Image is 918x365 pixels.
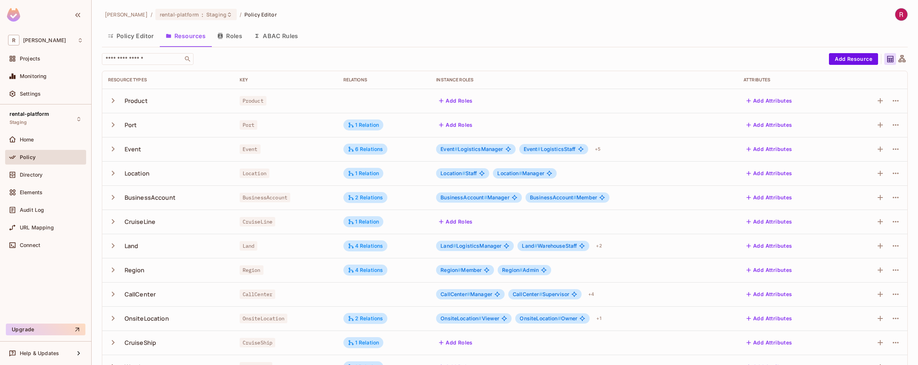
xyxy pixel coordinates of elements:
[440,315,482,321] span: OnsiteLocation
[160,27,211,45] button: Resources
[744,264,795,276] button: Add Attributes
[497,170,522,176] span: Location
[462,170,465,176] span: #
[125,266,145,274] div: Region
[440,243,501,249] span: LogisticsManager
[440,291,492,297] span: Manager
[348,243,383,249] div: 4 Relations
[744,240,795,252] button: Add Attributes
[440,243,456,249] span: Land
[20,137,34,143] span: Home
[206,11,226,18] span: Staging
[744,288,795,300] button: Add Attributes
[211,27,248,45] button: Roles
[513,291,542,297] span: CallCenter
[348,218,379,225] div: 1 Relation
[440,291,470,297] span: CallCenter
[20,207,44,213] span: Audit Log
[108,77,228,83] div: Resource Types
[744,192,795,203] button: Add Attributes
[125,314,169,322] div: OnsiteLocation
[240,193,290,202] span: BusinessAccount
[502,267,523,273] span: Region
[744,95,795,107] button: Add Attributes
[20,56,40,62] span: Projects
[23,37,66,43] span: Workspace: roy-poc
[7,8,20,22] img: SReyMgAAAABJRU5ErkJggg==
[20,189,43,195] span: Elements
[343,77,425,83] div: Relations
[573,194,576,200] span: #
[102,27,160,45] button: Policy Editor
[467,291,470,297] span: #
[537,146,541,152] span: #
[522,243,577,249] span: WarehouseStaff
[436,337,476,349] button: Add Roles
[240,265,263,275] span: Region
[744,167,795,179] button: Add Attributes
[520,315,561,321] span: OnsiteLocation
[125,145,141,153] div: Event
[240,314,287,323] span: OnsiteLocation
[240,96,266,106] span: Product
[497,170,544,176] span: Manager
[20,73,47,79] span: Monitoring
[125,290,156,298] div: CallCenter
[440,195,509,200] span: Manager
[160,11,199,18] span: rental-platform
[8,35,19,45] span: R
[6,324,85,335] button: Upgrade
[125,97,148,105] div: Product
[348,339,379,346] div: 1 Relation
[530,195,597,200] span: Member
[348,146,383,152] div: 6 Relations
[436,95,476,107] button: Add Roles
[520,316,577,321] span: Owner
[240,11,242,18] li: /
[440,170,465,176] span: Location
[458,267,461,273] span: #
[895,8,907,21] img: roy zhang
[20,242,40,248] span: Connect
[440,170,477,176] span: Staff
[539,291,542,297] span: #
[240,217,276,226] span: CruiseLine
[436,216,476,228] button: Add Roles
[240,241,258,251] span: Land
[240,144,261,154] span: Event
[519,267,523,273] span: #
[744,313,795,324] button: Add Attributes
[348,170,379,177] div: 1 Relation
[530,194,576,200] span: BusinessAccount
[105,11,148,18] span: the active workspace
[125,121,137,129] div: Port
[440,267,482,273] span: Member
[592,143,604,155] div: + 5
[10,119,27,125] span: Staging
[502,267,539,273] span: Admin
[453,243,456,249] span: #
[440,146,503,152] span: LogisticsManager
[558,315,561,321] span: #
[744,77,837,83] div: Attributes
[744,119,795,131] button: Add Attributes
[440,316,499,321] span: Viewer
[440,194,487,200] span: BusinessAccount
[484,194,487,200] span: #
[744,337,795,349] button: Add Attributes
[240,338,276,347] span: CruiseShip
[348,194,383,201] div: 2 Relations
[436,77,732,83] div: Instance roles
[454,146,458,152] span: #
[125,218,156,226] div: CruiseLine
[125,169,150,177] div: Location
[519,170,522,176] span: #
[10,111,49,117] span: rental-platform
[744,216,795,228] button: Add Attributes
[440,267,461,273] span: Region
[534,243,538,249] span: #
[240,290,276,299] span: CallCenter
[125,193,176,202] div: BusinessAccount
[240,169,269,178] span: Location
[440,146,458,152] span: Event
